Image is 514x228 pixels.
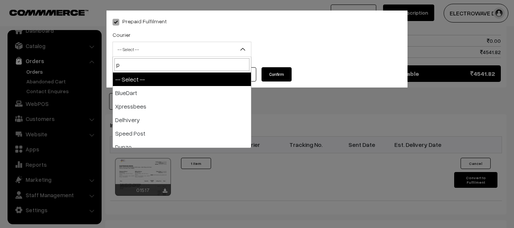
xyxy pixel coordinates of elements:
[113,72,251,86] li: -- Select --
[113,127,251,140] li: Speed Post
[113,42,251,57] span: -- Select --
[113,31,131,39] label: Courier
[113,17,167,25] label: Prepaid Fulfilment
[113,86,251,100] li: BlueDart
[113,43,251,56] span: -- Select --
[113,100,251,113] li: Xpressbees
[262,67,292,82] button: Confirm
[113,140,251,154] li: Dunzo
[113,113,251,127] li: Delhivery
